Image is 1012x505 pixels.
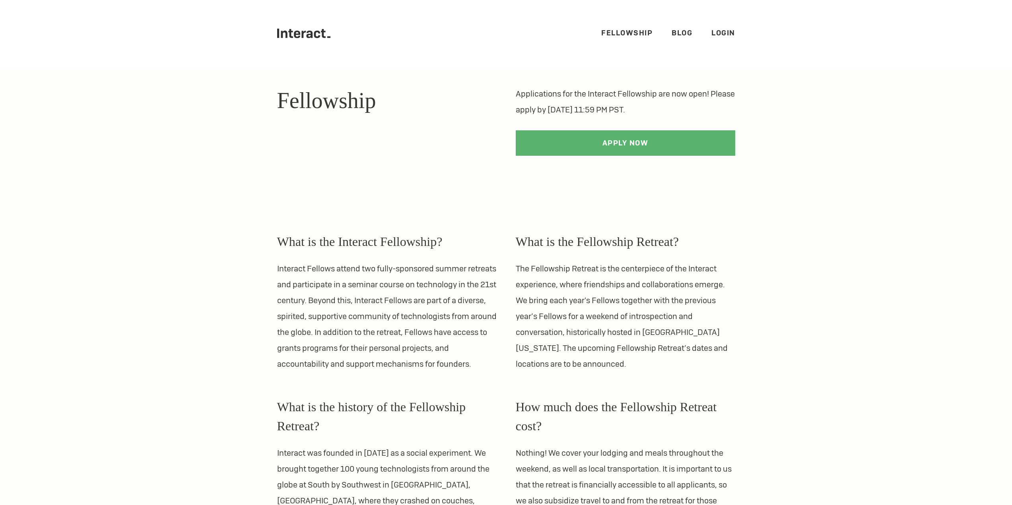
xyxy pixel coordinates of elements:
[516,130,735,156] a: Apply Now
[711,28,735,37] a: Login
[277,86,497,115] h1: Fellowship
[516,397,735,435] h3: How much does the Fellowship Retreat cost?
[516,261,735,372] p: The Fellowship Retreat is the centerpiece of the Interact experience, where friendships and colla...
[672,28,692,37] a: Blog
[516,232,735,251] h3: What is the Fellowship Retreat?
[601,28,653,37] a: Fellowship
[277,261,497,372] p: Interact Fellows attend two fully-sponsored summer retreats and participate in a seminar course o...
[277,397,497,435] h3: What is the history of the Fellowship Retreat?
[516,86,735,118] p: Applications for the Interact Fellowship are now open! Please apply by [DATE] 11:59 PM PST.
[277,232,497,251] h3: What is the Interact Fellowship?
